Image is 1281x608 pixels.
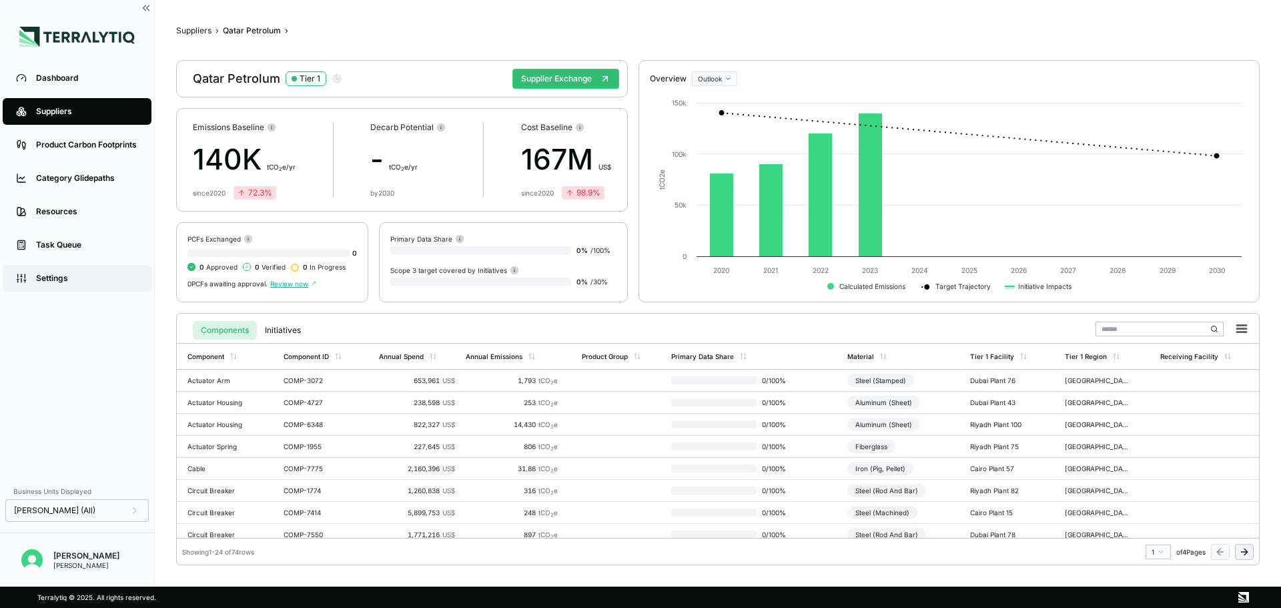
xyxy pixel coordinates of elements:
div: [GEOGRAPHIC_DATA] & [GEOGRAPHIC_DATA] [1065,531,1129,539]
span: 0 % [576,278,588,286]
div: Annual Spend [379,352,424,360]
button: Initiatives [257,321,309,340]
div: by 2030 [370,189,394,197]
div: Component [187,352,224,360]
div: Tier 1 Region [1065,352,1107,360]
text: 2021 [763,266,778,274]
div: COMP-7550 [284,531,348,539]
span: 0 / 100 % [757,398,799,406]
span: US$ [442,531,455,539]
span: tCO e [538,376,558,384]
span: US$ [442,465,455,473]
div: Steel (Machined) [847,506,917,519]
text: 2022 [812,266,828,274]
span: › [285,25,288,36]
text: 2029 [1159,266,1175,274]
span: Approved [199,263,238,271]
div: Circuit Breaker [187,487,252,495]
sub: 2 [550,468,554,474]
div: Aluminum (Sheet) [847,396,920,409]
span: US$ [442,398,455,406]
span: t CO e/yr [267,163,296,171]
tspan: 2 [658,174,666,178]
div: [GEOGRAPHIC_DATA] & [GEOGRAPHIC_DATA] [1065,465,1129,473]
div: Cairo Plant 57 [970,465,1034,473]
div: [PERSON_NAME] [53,551,119,561]
span: tCO e [538,442,558,450]
div: COMP-7775 [284,465,348,473]
div: Riyadh Plant 100 [970,420,1034,428]
text: Initiative Impacts [1018,282,1072,291]
div: Steel (Rod And Bar) [847,484,926,497]
div: Fiberglass [847,440,895,453]
div: COMP-4727 [284,398,348,406]
div: Dashboard [36,73,138,83]
div: COMP-1774 [284,487,348,495]
div: 5,899,753 [379,509,456,517]
span: US$ [442,420,455,428]
div: Category Glidepaths [36,173,138,184]
div: Actuator Spring [187,442,252,450]
div: Steel (Stamped) [847,374,914,387]
div: Qatar Petrolum [193,71,342,87]
text: Calculated Emissions [839,282,905,290]
div: Steel (Rod And Bar) [847,528,926,541]
button: Open user button [16,544,48,576]
span: US$ [442,442,455,450]
span: 0 PCFs awaiting approval. [187,280,268,288]
div: Overview [650,73,687,84]
text: 0 [683,252,687,260]
span: Verified [255,263,286,271]
sub: 2 [550,534,554,540]
div: Iron (Pig, Pellet) [847,462,913,475]
span: 0 / 100 % [757,531,799,539]
div: COMP-6348 [284,420,348,428]
div: Riyadh Plant 82 [970,487,1034,495]
sub: 2 [279,166,282,172]
div: [GEOGRAPHIC_DATA] & [GEOGRAPHIC_DATA] [1065,487,1129,495]
span: / 100 % [590,246,610,254]
sub: 2 [550,490,554,496]
div: 72.3 % [238,188,272,198]
span: tCO e [538,531,558,539]
div: 1,771,216 [379,531,456,539]
div: PCFs Exchanged [187,234,357,244]
text: tCO e [658,170,666,190]
div: Aluminum (Sheet) [847,418,920,431]
span: tCO e [538,420,558,428]
text: 2023 [862,266,878,274]
div: since 2020 [521,189,554,197]
div: Circuit Breaker [187,509,252,517]
span: 0 [255,263,260,271]
div: Actuator Housing [187,420,252,428]
div: Actuator Arm [187,376,252,384]
text: Target Trajectory [935,282,991,291]
span: [PERSON_NAME] (All) [14,505,95,516]
text: 150k [672,99,687,107]
sub: 2 [401,166,404,172]
div: Scope 3 target covered by Initiatives [390,265,519,275]
div: Task Queue [36,240,138,250]
span: US$ [442,509,455,517]
span: tCO e [538,465,558,473]
div: Tier 1 [300,73,320,84]
span: US$ [442,487,455,495]
div: Cairo Plant 15 [970,509,1034,517]
text: 2030 [1209,266,1225,274]
span: 0 [199,263,204,271]
div: Circuit Breaker [187,531,252,539]
span: 0 / 100 % [757,376,799,384]
div: 2,160,396 [379,465,456,473]
div: 1,793 [466,376,558,384]
div: 14,430 [466,420,558,428]
div: 238,598 [379,398,456,406]
div: Product Carbon Footprints [36,139,138,150]
div: Suppliers [36,106,138,117]
div: since 2020 [193,189,226,197]
div: 227,645 [379,442,456,450]
div: 98.9 % [566,188,600,198]
div: Receiving Facility [1160,352,1218,360]
span: US$ [442,376,455,384]
div: [GEOGRAPHIC_DATA] & [GEOGRAPHIC_DATA] [1065,398,1129,406]
span: of 4 Pages [1176,548,1206,556]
